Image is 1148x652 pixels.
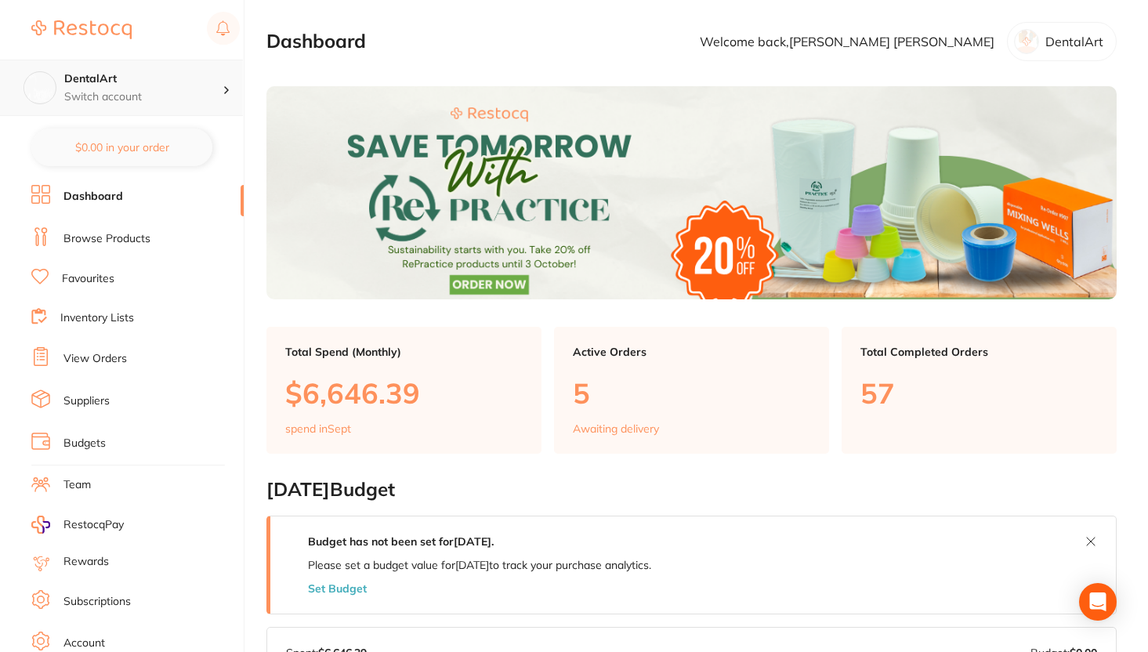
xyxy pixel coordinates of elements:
[554,327,829,454] a: Active Orders5Awaiting delivery
[63,477,91,493] a: Team
[63,554,109,570] a: Rewards
[285,422,351,435] p: spend in Sept
[308,534,494,549] strong: Budget has not been set for [DATE] .
[842,327,1117,454] a: Total Completed Orders57
[24,72,56,103] img: DentalArt
[573,377,810,409] p: 5
[1045,34,1103,49] p: DentalArt
[63,189,123,205] a: Dashboard
[31,516,124,534] a: RestocqPay
[31,516,50,534] img: RestocqPay
[285,377,523,409] p: $6,646.39
[63,436,106,451] a: Budgets
[31,12,132,48] a: Restocq Logo
[64,71,223,87] h4: DentalArt
[700,34,994,49] p: Welcome back, [PERSON_NAME] [PERSON_NAME]
[860,377,1098,409] p: 57
[63,393,110,409] a: Suppliers
[62,271,114,287] a: Favourites
[31,20,132,39] img: Restocq Logo
[60,310,134,326] a: Inventory Lists
[63,594,131,610] a: Subscriptions
[63,231,150,247] a: Browse Products
[308,559,651,571] p: Please set a budget value for [DATE] to track your purchase analytics.
[266,479,1117,501] h2: [DATE] Budget
[63,351,127,367] a: View Orders
[266,31,366,53] h2: Dashboard
[285,346,523,358] p: Total Spend (Monthly)
[31,129,212,166] button: $0.00 in your order
[64,89,223,105] p: Switch account
[266,327,541,454] a: Total Spend (Monthly)$6,646.39spend inSept
[63,517,124,533] span: RestocqPay
[63,636,105,651] a: Account
[308,582,367,595] button: Set Budget
[573,422,659,435] p: Awaiting delivery
[860,346,1098,358] p: Total Completed Orders
[266,86,1117,299] img: Dashboard
[1079,583,1117,621] div: Open Intercom Messenger
[573,346,810,358] p: Active Orders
